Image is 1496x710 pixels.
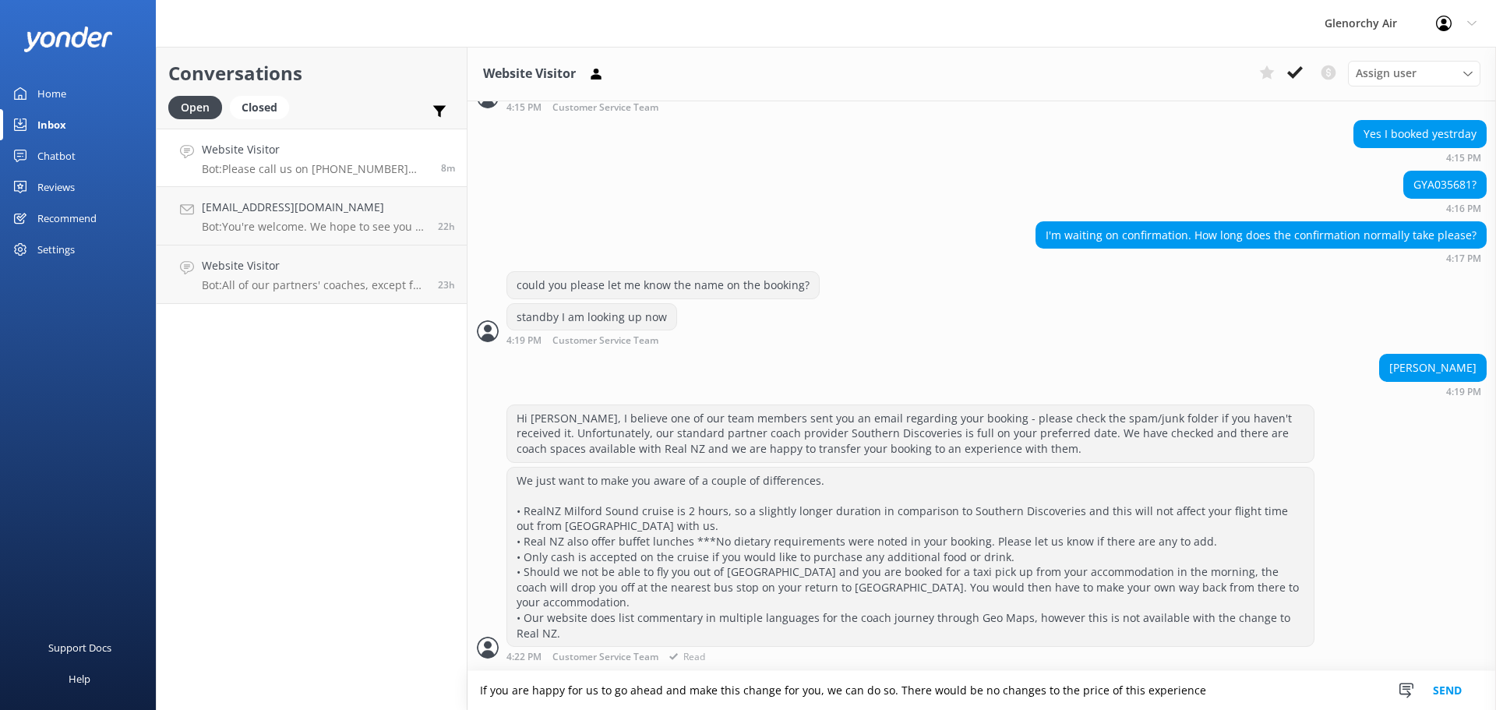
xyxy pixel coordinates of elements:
[507,304,676,330] div: standby I am looking up now
[37,140,76,171] div: Chatbot
[507,272,819,298] div: could you please let me know the name on the booking?
[507,405,1314,462] div: Hi [PERSON_NAME], I believe one of our team members sent you an email regarding your booking - pl...
[552,652,658,662] span: Customer Service Team
[1036,253,1487,263] div: Sep 22 2025 04:17pm (UTC +12:00) Pacific/Auckland
[1446,204,1481,214] strong: 4:16 PM
[1446,387,1481,397] strong: 4:19 PM
[202,199,426,216] h4: [EMAIL_ADDRESS][DOMAIN_NAME]
[438,220,455,233] span: Sep 21 2025 05:28pm (UTC +12:00) Pacific/Auckland
[441,161,455,175] span: Sep 22 2025 04:14pm (UTC +12:00) Pacific/Auckland
[69,663,90,694] div: Help
[202,220,426,234] p: Bot: You're welcome. We hope to see you at [GEOGRAPHIC_DATA] Air soon!
[202,278,426,292] p: Bot: All of our partners' coaches, except for one, have toilets on board. However, we cannot guar...
[202,141,429,158] h4: Website Visitor
[168,96,222,119] div: Open
[552,336,658,346] span: Customer Service Team
[1403,203,1487,214] div: Sep 22 2025 04:16pm (UTC +12:00) Pacific/Auckland
[230,98,297,115] a: Closed
[48,632,111,663] div: Support Docs
[552,103,658,113] span: Customer Service Team
[37,203,97,234] div: Recommend
[506,103,542,113] strong: 4:15 PM
[664,652,705,662] span: Read
[230,96,289,119] div: Closed
[506,651,1314,662] div: Sep 22 2025 04:22pm (UTC +12:00) Pacific/Auckland
[37,234,75,265] div: Settings
[506,101,792,113] div: Sep 22 2025 04:15pm (UTC +12:00) Pacific/Auckland
[507,468,1314,647] div: We just want to make you aware of a couple of differences. • RealNZ Milford Sound cruise is 2 hou...
[483,64,576,84] h3: Website Visitor
[1404,171,1486,198] div: GYA035681?
[1353,152,1487,163] div: Sep 22 2025 04:15pm (UTC +12:00) Pacific/Auckland
[157,245,467,304] a: Website VisitorBot:All of our partners' coaches, except for one, have toilets on board. However, ...
[157,129,467,187] a: Website VisitorBot:Please call us on [PHONE_NUMBER] hour before your scheduled flight time on the...
[1380,355,1486,381] div: [PERSON_NAME]
[506,336,542,346] strong: 4:19 PM
[37,171,75,203] div: Reviews
[202,257,426,274] h4: Website Visitor
[168,58,455,88] h2: Conversations
[157,187,467,245] a: [EMAIL_ADDRESS][DOMAIN_NAME]Bot:You're welcome. We hope to see you at [GEOGRAPHIC_DATA] Air soon!22h
[168,98,230,115] a: Open
[1418,671,1477,710] button: Send
[467,671,1496,710] textarea: If you are happy for us to go ahead and make this change for you, we can do so. There would be no...
[23,26,113,52] img: yonder-white-logo.png
[1446,154,1481,163] strong: 4:15 PM
[1354,121,1486,147] div: Yes I booked yestrday
[1379,386,1487,397] div: Sep 22 2025 04:19pm (UTC +12:00) Pacific/Auckland
[37,109,66,140] div: Inbox
[37,78,66,109] div: Home
[1356,65,1417,82] span: Assign user
[438,278,455,291] span: Sep 21 2025 05:15pm (UTC +12:00) Pacific/Auckland
[202,162,429,176] p: Bot: Please call us on [PHONE_NUMBER] hour before your scheduled flight time on the day of your f...
[506,652,542,662] strong: 4:22 PM
[1446,254,1481,263] strong: 4:17 PM
[1036,222,1486,249] div: I'm waiting on confirmation. How long does the confirmation normally take please?
[1348,61,1480,86] div: Assign User
[506,334,709,346] div: Sep 22 2025 04:19pm (UTC +12:00) Pacific/Auckland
